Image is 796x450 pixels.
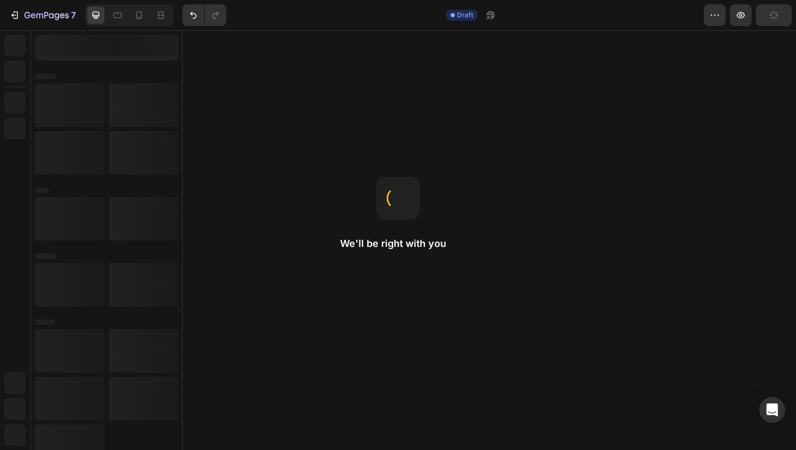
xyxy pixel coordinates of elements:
[4,4,81,26] button: 7
[340,237,456,250] h2: We'll be right with you
[759,397,785,423] div: Open Intercom Messenger
[182,4,226,26] div: Undo/Redo
[71,9,76,22] p: 7
[457,10,473,20] span: Draft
